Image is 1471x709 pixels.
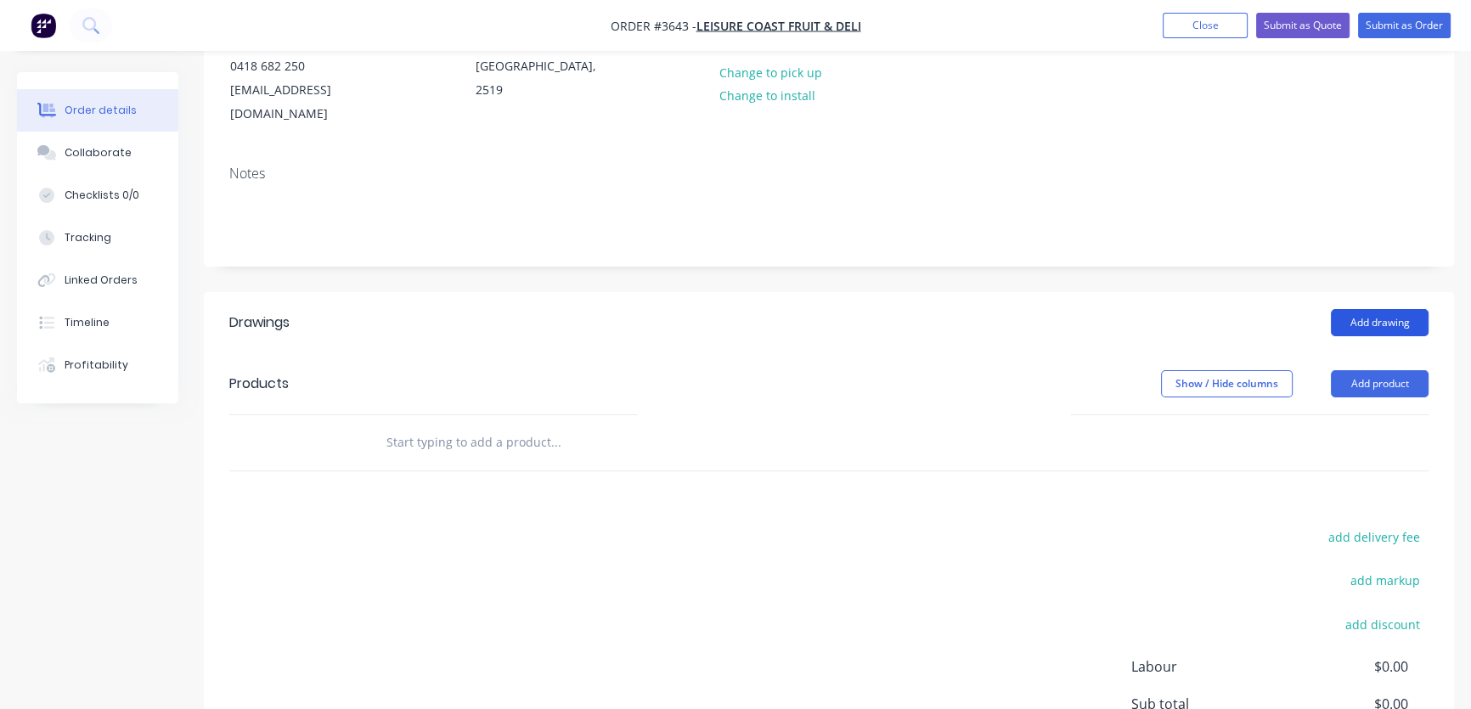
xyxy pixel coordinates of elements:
[65,188,139,203] div: Checklists 0/0
[1256,13,1350,38] button: Submit as Quote
[1358,13,1451,38] button: Submit as Order
[611,18,696,34] span: Order #3643 -
[17,132,178,174] button: Collaborate
[17,301,178,344] button: Timeline
[1341,569,1429,592] button: add markup
[65,145,132,160] div: Collaborate
[216,6,386,127] div: [PERSON_NAME][PHONE_NUMBER]0418 682 250[EMAIL_ADDRESS][DOMAIN_NAME]
[17,217,178,259] button: Tracking
[1131,656,1282,677] span: Labour
[65,230,111,245] div: Tracking
[710,60,831,83] button: Change to pick up
[17,259,178,301] button: Linked Orders
[17,174,178,217] button: Checklists 0/0
[1163,13,1248,38] button: Close
[229,312,290,333] div: Drawings
[230,54,371,78] div: 0418 682 250
[476,31,617,102] div: [GEOGRAPHIC_DATA], [GEOGRAPHIC_DATA], 2519
[65,273,138,288] div: Linked Orders
[461,6,631,103] div: [STREET_ADDRESS][GEOGRAPHIC_DATA], [GEOGRAPHIC_DATA], 2519
[230,78,371,126] div: [EMAIL_ADDRESS][DOMAIN_NAME]
[17,89,178,132] button: Order details
[17,344,178,386] button: Profitability
[1319,526,1429,549] button: add delivery fee
[1331,370,1429,397] button: Add product
[65,103,137,118] div: Order details
[696,18,861,34] a: Leisure Coast Fruit & Deli
[386,425,725,459] input: Start typing to add a product...
[1161,370,1293,397] button: Show / Hide columns
[710,84,824,107] button: Change to install
[65,315,110,330] div: Timeline
[229,166,1429,182] div: Notes
[229,374,289,394] div: Products
[1336,612,1429,635] button: add discount
[65,357,128,373] div: Profitability
[31,13,56,38] img: Factory
[1282,656,1408,677] span: $0.00
[1331,309,1429,336] button: Add drawing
